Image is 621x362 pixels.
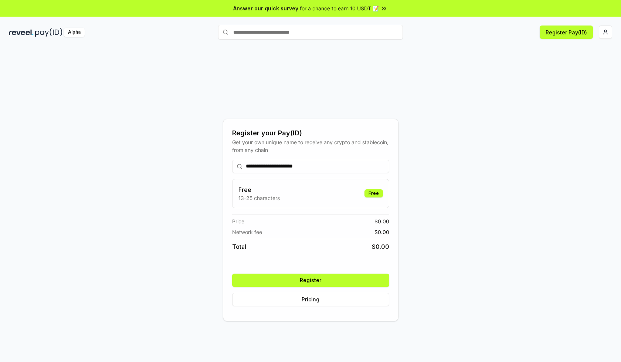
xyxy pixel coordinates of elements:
button: Register [232,274,389,287]
div: Free [364,189,383,197]
h3: Free [238,185,280,194]
span: $ 0.00 [372,242,389,251]
span: $ 0.00 [374,217,389,225]
div: Alpha [64,28,85,37]
span: Answer our quick survey [233,4,298,12]
button: Pricing [232,293,389,306]
img: pay_id [35,28,62,37]
p: 13-25 characters [238,194,280,202]
span: Network fee [232,228,262,236]
div: Get your own unique name to receive any crypto and stablecoin, from any chain [232,138,389,154]
button: Register Pay(ID) [540,26,593,39]
div: Register your Pay(ID) [232,128,389,138]
span: for a chance to earn 10 USDT 📝 [300,4,379,12]
span: Price [232,217,244,225]
img: reveel_dark [9,28,34,37]
span: $ 0.00 [374,228,389,236]
span: Total [232,242,246,251]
